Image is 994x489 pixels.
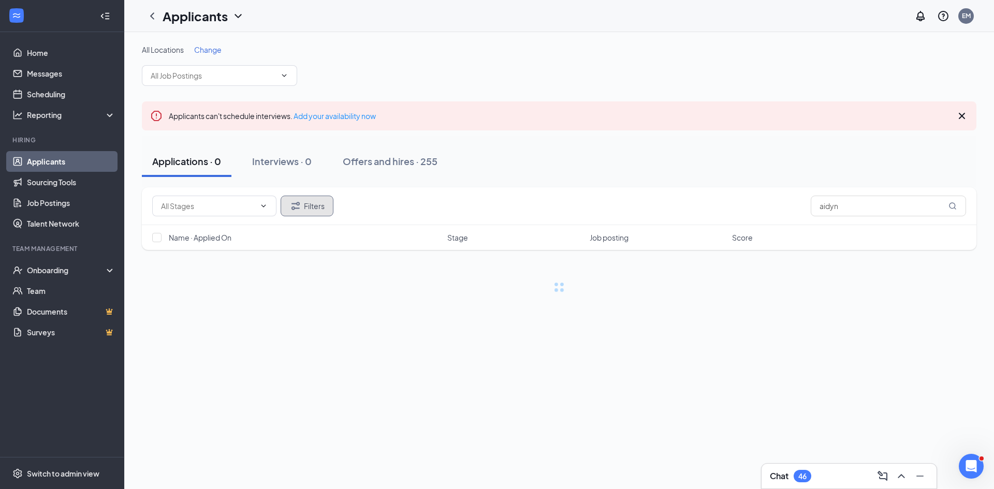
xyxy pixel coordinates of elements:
a: Add your availability now [294,111,376,121]
span: Job posting [590,232,628,243]
div: EM [962,11,971,20]
svg: Minimize [914,470,926,482]
span: Change [194,45,222,54]
a: Talent Network [27,213,115,234]
button: Filter Filters [281,196,333,216]
svg: Collapse [100,11,110,21]
svg: ChevronDown [232,10,244,22]
a: Team [27,280,115,301]
svg: Error [150,110,163,122]
svg: Filter [289,200,302,212]
span: Stage [447,232,468,243]
svg: UserCheck [12,265,23,275]
div: Onboarding [27,265,107,275]
a: Sourcing Tools [27,172,115,192]
span: Applicants can't schedule interviews. [169,111,376,121]
h3: Chat [770,470,788,482]
div: Reporting [27,110,116,120]
svg: QuestionInfo [937,10,949,22]
svg: ChevronDown [280,71,288,80]
a: SurveysCrown [27,322,115,343]
svg: ComposeMessage [876,470,889,482]
a: Home [27,42,115,63]
svg: WorkstreamLogo [11,10,22,21]
button: ComposeMessage [874,468,891,484]
a: Job Postings [27,192,115,213]
svg: ChevronUp [895,470,908,482]
a: Messages [27,63,115,84]
button: ChevronUp [893,468,910,484]
div: Offers and hires · 255 [343,155,437,168]
svg: Cross [956,110,968,122]
input: Search in applications [811,196,966,216]
a: DocumentsCrown [27,301,115,322]
a: Applicants [27,151,115,172]
div: Applications · 0 [152,155,221,168]
input: All Stages [161,200,255,212]
div: Hiring [12,136,113,144]
svg: ChevronDown [259,202,268,210]
div: Team Management [12,244,113,253]
svg: Analysis [12,110,23,120]
svg: ChevronLeft [146,10,158,22]
iframe: Intercom live chat [959,454,984,479]
svg: Notifications [914,10,927,22]
input: All Job Postings [151,70,276,81]
button: Minimize [912,468,928,484]
h1: Applicants [163,7,228,25]
span: All Locations [142,45,184,54]
svg: Settings [12,468,23,479]
a: Scheduling [27,84,115,105]
span: Score [732,232,753,243]
div: 46 [798,472,807,481]
div: Interviews · 0 [252,155,312,168]
svg: MagnifyingGlass [948,202,957,210]
div: Switch to admin view [27,468,99,479]
span: Name · Applied On [169,232,231,243]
